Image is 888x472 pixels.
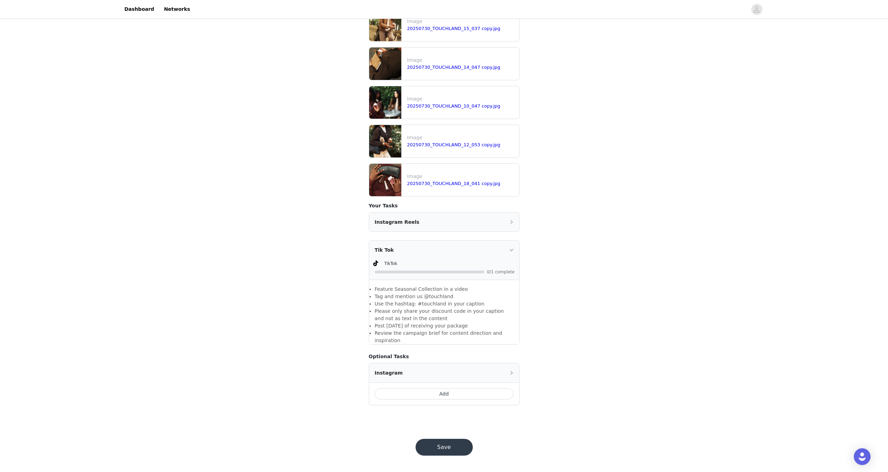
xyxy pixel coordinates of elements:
[753,4,760,15] div: avatar
[407,26,500,31] a: 20250730_TOUCHLAND_15_037 copy.jpg
[369,47,401,80] img: file
[854,448,871,465] div: Open Intercom Messenger
[369,9,401,41] img: file
[369,353,520,360] h4: Optional Tasks
[407,65,500,70] a: 20250730_TOUCHLAND_14_047 copy.jpg
[369,86,401,119] img: file
[369,125,401,157] img: file
[375,293,514,300] li: Tag and mention us @touchland
[120,1,158,17] a: Dashboard
[369,363,519,382] div: icon: rightInstagram
[407,181,500,186] a: 20250730_TOUCHLAND_18_041 copy.jpg
[160,1,194,17] a: Networks
[375,322,514,330] li: Post [DATE] of receiving your package
[407,173,516,180] p: Image
[407,134,516,141] p: Image
[487,270,515,274] span: 0/1 complete
[407,142,500,147] a: 20250730_TOUCHLAND_12_053 copy.jpg
[407,18,516,25] p: Image
[375,286,514,293] li: Feature Seasonal Collection in a video
[509,220,514,224] i: icon: right
[509,371,514,375] i: icon: right
[375,388,514,399] button: Add
[509,248,514,252] i: icon: right
[385,261,397,266] span: TikTok
[407,95,516,103] p: Image
[369,213,519,231] div: icon: rightInstagram Reels
[369,241,519,259] div: icon: rightTik Tok
[416,439,473,456] button: Save
[407,103,500,109] a: 20250730_TOUCHLAND_10_047 copy.jpg
[375,330,514,344] li: Review the campaign brief for content direction and inspiration
[375,308,514,322] li: Please only share your discount code in your caption and not as text in the content
[369,164,401,196] img: file
[407,57,516,64] p: Image
[375,300,514,308] li: Use the hashtag: #touchland in your caption
[369,202,520,209] h4: Your Tasks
